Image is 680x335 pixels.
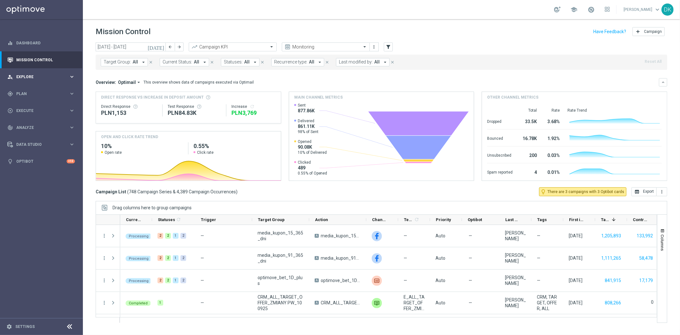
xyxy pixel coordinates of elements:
span: — [404,255,407,261]
span: Processing [129,279,149,283]
span: Action [315,217,328,222]
span: — [404,278,407,283]
div: Bounced [487,133,513,143]
span: media_kupon_91_365_dni [258,252,304,264]
input: Have Feedback? [593,29,626,34]
div: Dropped [487,116,513,126]
button: more_vert [657,187,667,196]
div: Facebook Custom Audience [372,253,382,264]
button: 58,478 [639,254,654,262]
i: more_vert [101,278,107,283]
colored-tag: Processing [126,255,152,261]
span: 10% of Delivered [298,150,327,155]
i: refresh [250,104,255,109]
button: track_changes Analyze keyboard_arrow_right [7,125,75,130]
h4: Other channel metrics [487,94,538,100]
div: PLN1,153 [101,109,157,117]
span: media_kupon_15_365_dni [321,233,361,239]
i: play_circle_outline [7,108,13,114]
span: Calculate column [413,216,419,223]
div: 1 [173,278,179,283]
button: 841,915 [604,277,622,285]
span: CRM, TARGET, OFFER, ALL [537,316,558,334]
button: keyboard_arrow_down [659,78,667,86]
i: refresh [176,217,181,222]
span: First in Range [569,217,584,222]
span: 98% of Sent [298,129,318,134]
div: Dashboard [7,34,75,51]
span: CRM, TARGET, OFFER, ALL [537,294,558,311]
span: Campaign [644,29,662,34]
span: Current Status: [163,59,192,65]
span: Auto [435,256,445,261]
button: Mission Control [7,57,75,63]
button: [DATE] [147,42,166,52]
span: — [201,233,204,238]
div: Direct Response [101,104,157,109]
button: more_vert [101,300,107,306]
span: Auto [435,233,445,238]
span: Delivered [298,118,318,123]
div: Explore [7,74,69,80]
div: Execute [7,108,69,114]
span: 748 Campaign Series & 4,389 Campaign Occurrences [129,189,236,195]
span: Optibot [468,217,482,222]
span: media_kupon_15_365_dni [258,230,304,242]
span: Data Studio [16,143,69,146]
i: equalizer [7,40,13,46]
i: gps_fixed [7,91,13,97]
button: Target Group: All arrow_drop_down [101,58,148,66]
i: keyboard_arrow_right [69,141,75,147]
div: 200 [520,150,537,160]
button: 133,992 [636,232,654,240]
i: add [635,29,640,34]
span: 861.11K [298,123,318,129]
span: — [469,278,472,283]
span: optimove_bet_1D_plus [321,278,361,283]
button: gps_fixed Plan keyboard_arrow_right [7,91,75,96]
div: Rate [545,108,560,113]
div: Patryk Przybolewski [505,252,526,264]
i: trending_up [191,44,198,50]
i: arrow_forward [177,45,181,49]
button: more_vert [101,255,107,261]
span: — [537,255,540,261]
i: person_search [7,74,13,80]
div: Facebook Custom Audience [372,231,382,241]
multiple-options-button: Export to CSV [632,189,667,194]
span: A [315,234,319,238]
i: arrow_drop_down [252,59,258,65]
button: Data Studio keyboard_arrow_right [7,142,75,147]
span: — [469,300,472,306]
button: more_vert [101,233,107,239]
div: Press SPACE to select this row. [120,247,659,270]
div: Increase [231,104,276,109]
div: Spam reported [487,167,513,177]
span: 877.86K [298,108,315,114]
span: Optimail [118,79,136,85]
div: 1.92% [545,133,560,143]
button: Statuses: All arrow_drop_down [221,58,260,66]
button: 808,266 [604,299,622,307]
button: play_circle_outline Execute keyboard_arrow_right [7,108,75,113]
button: more_vert [371,43,377,51]
span: All [309,59,314,65]
span: keyboard_arrow_down [654,6,661,13]
h3: Campaign List [96,189,238,195]
label: 0 [651,299,654,305]
div: Test Response [168,104,221,109]
button: arrow_back [166,42,175,51]
h2: 0.55% [194,142,275,150]
img: Private message [372,298,382,308]
span: All [133,59,138,65]
h4: OPEN AND CLICK RATE TREND [101,134,158,140]
span: Clicked [298,160,327,165]
span: Plan [16,92,69,96]
div: Press SPACE to select this row. [120,292,659,314]
span: Statuses: [224,59,243,65]
div: 1 [157,300,163,306]
button: person_search Explore keyboard_arrow_right [7,74,75,79]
